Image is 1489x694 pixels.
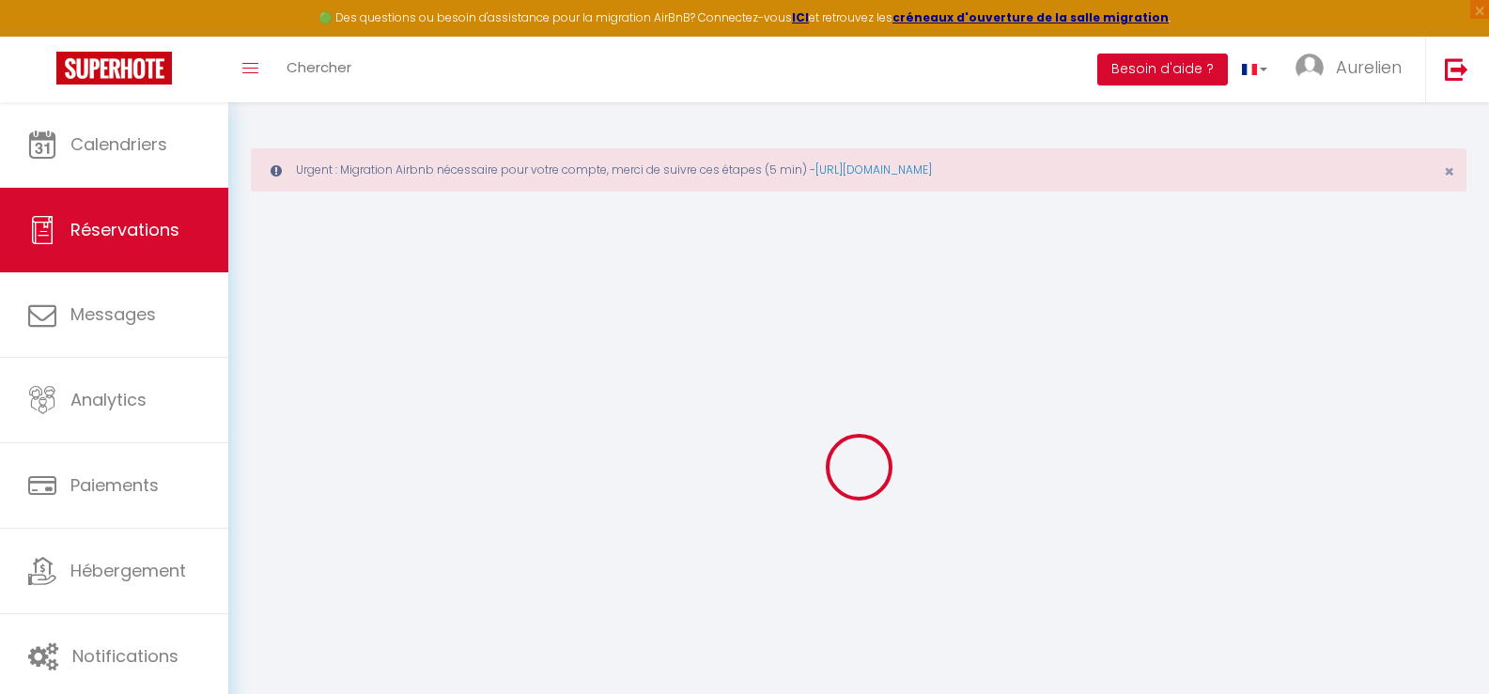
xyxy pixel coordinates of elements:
[1336,55,1402,79] span: Aurelien
[70,302,156,326] span: Messages
[70,218,179,241] span: Réservations
[1444,163,1454,180] button: Close
[72,644,178,668] span: Notifications
[272,37,365,102] a: Chercher
[15,8,71,64] button: Ouvrir le widget de chat LiveChat
[892,9,1169,25] a: créneaux d'ouverture de la salle migration
[1295,54,1324,82] img: ...
[70,388,147,411] span: Analytics
[1281,37,1425,102] a: ... Aurelien
[70,132,167,156] span: Calendriers
[70,559,186,582] span: Hébergement
[56,52,172,85] img: Super Booking
[1444,160,1454,183] span: ×
[792,9,809,25] a: ICI
[251,148,1466,192] div: Urgent : Migration Airbnb nécessaire pour votre compte, merci de suivre ces étapes (5 min) -
[1445,57,1468,81] img: logout
[815,162,932,177] a: [URL][DOMAIN_NAME]
[1097,54,1228,85] button: Besoin d'aide ?
[287,57,351,77] span: Chercher
[70,473,159,497] span: Paiements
